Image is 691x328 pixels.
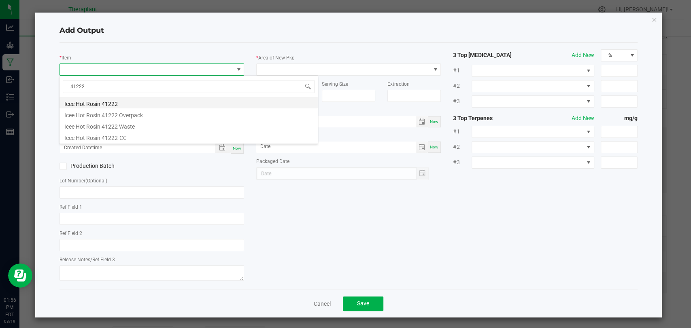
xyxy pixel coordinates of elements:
[601,114,638,123] strong: mg/g
[60,143,206,153] input: Created Datetime
[60,203,82,211] label: Ref Field 1
[60,25,638,36] h4: Add Output
[387,80,410,88] label: Extraction
[85,178,107,184] span: (Optional)
[453,97,472,106] span: #3
[62,54,71,61] label: Item
[357,300,369,307] span: Save
[453,51,527,59] strong: 3 Top [MEDICAL_DATA]
[416,142,428,153] span: Toggle calendar
[8,263,32,288] iframe: Resource center
[60,162,146,170] label: Production Batch
[256,116,416,126] input: Date
[256,142,416,152] input: Date
[601,50,627,61] span: %
[258,54,295,61] label: Area of New Pkg
[256,158,289,165] label: Packaged Date
[416,116,428,127] span: Toggle calendar
[453,127,472,136] span: #1
[60,177,107,184] label: Lot Number
[453,143,472,151] span: #2
[453,66,472,75] span: #1
[453,82,472,90] span: #2
[430,119,438,124] span: Now
[233,146,241,150] span: Now
[322,80,348,88] label: Serving Size
[215,143,231,153] span: Toggle popup
[572,51,594,59] button: Add New
[453,158,472,167] span: #3
[60,256,115,263] label: Release Notes/Ref Field 3
[314,300,331,308] a: Cancel
[60,230,82,237] label: Ref Field 2
[430,145,438,149] span: Now
[343,296,383,311] button: Save
[572,114,594,123] button: Add New
[453,114,527,123] strong: 3 Top Terpenes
